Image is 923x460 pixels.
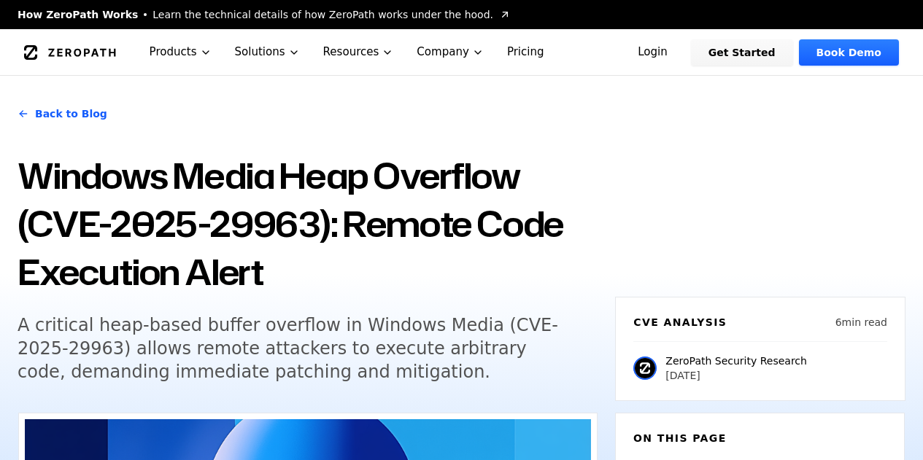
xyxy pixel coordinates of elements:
[799,39,899,66] a: Book Demo
[223,29,312,75] button: Solutions
[633,356,657,380] img: ZeroPath Security Research
[312,29,406,75] button: Resources
[835,315,887,330] p: 6 min read
[18,313,578,383] h5: A critical heap-based buffer overflow in Windows Media (CVE-2025-29963) allows remote attackers t...
[665,368,807,383] p: [DATE]
[620,39,685,66] a: Login
[18,7,138,22] span: How ZeroPath Works
[405,29,495,75] button: Company
[633,315,727,330] h6: CVE Analysis
[18,152,598,296] h1: Windows Media Heap Overflow (CVE-2025-29963): Remote Code Execution Alert
[633,431,887,445] h6: On this page
[152,7,493,22] span: Learn the technical details of how ZeroPath works under the hood.
[138,29,223,75] button: Products
[18,7,511,22] a: How ZeroPath WorksLearn the technical details of how ZeroPath works under the hood.
[18,93,107,134] a: Back to Blog
[665,354,807,368] p: ZeroPath Security Research
[691,39,793,66] a: Get Started
[495,29,556,75] a: Pricing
